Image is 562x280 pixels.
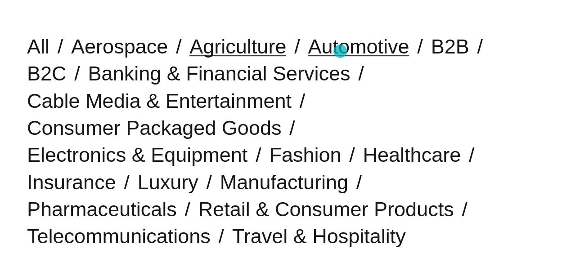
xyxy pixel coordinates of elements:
a: Telecommunications [27,225,211,248]
a: Cable Media & Entertainment [27,89,292,112]
a: Pharmaceuticals [27,198,177,221]
a: Insurance [27,171,116,194]
a: All [27,35,49,58]
a: B2B [431,35,469,58]
a: Retail & Consumer Products [198,198,454,221]
a: Fashion [269,143,341,166]
a: Electronics & Equipment [27,143,247,166]
a: Automotive [308,35,409,58]
a: Agriculture [189,35,286,58]
a: Banking & Financial Services [88,62,351,85]
a: Luxury [138,171,198,194]
a: Travel & Hospitality [232,225,406,248]
a: Manufacturing [220,171,348,194]
a: B2C [27,62,67,85]
a: Aerospace [71,35,168,58]
a: Healthcare [363,143,461,166]
a: Consumer Packaged Goods [27,116,281,139]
